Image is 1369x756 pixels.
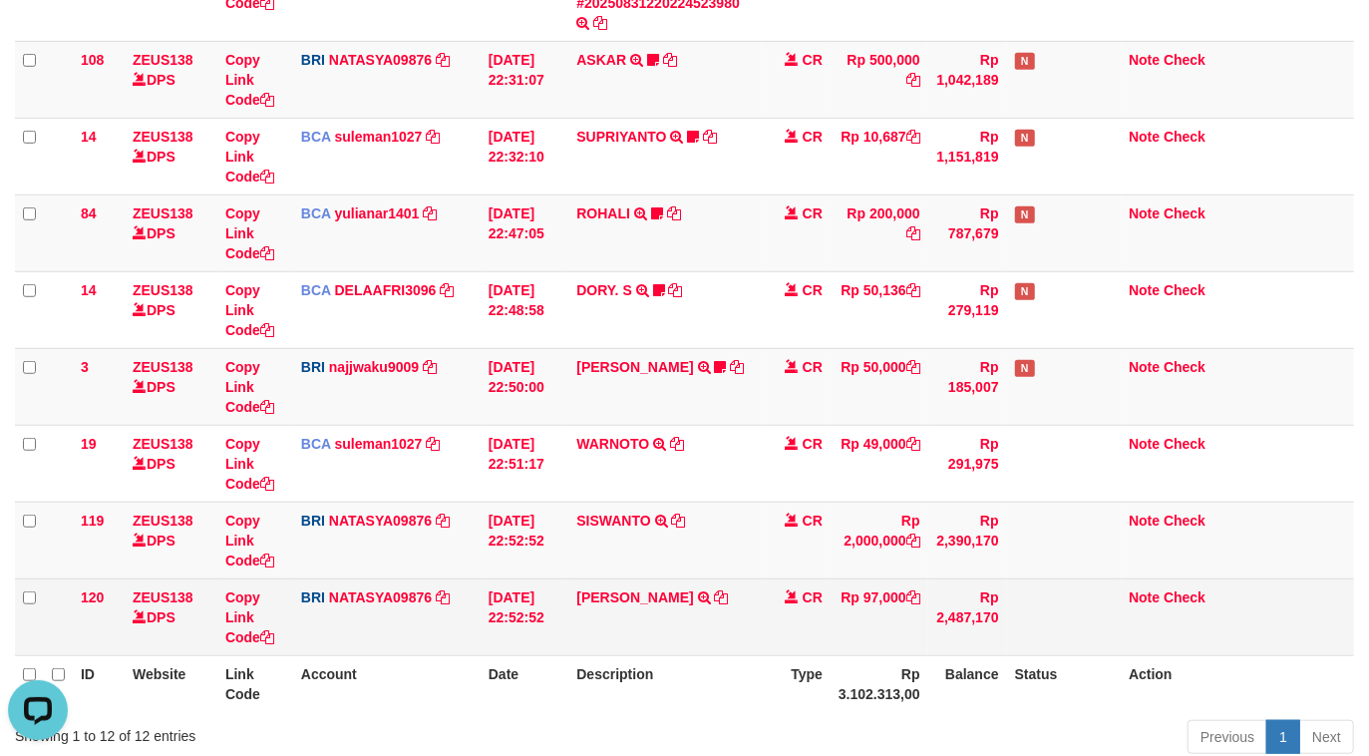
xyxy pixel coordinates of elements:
a: [PERSON_NAME] [576,589,693,605]
span: 14 [81,129,97,145]
a: Check [1164,52,1205,68]
a: Check [1164,436,1205,452]
a: Check [1164,205,1205,221]
span: CR [803,129,823,145]
span: Has Note [1015,360,1035,377]
th: Account [293,655,481,712]
span: Has Note [1015,53,1035,70]
span: BRI [301,513,325,529]
td: DPS [125,41,217,118]
button: Open LiveChat chat widget [8,8,68,68]
a: Copy Rp 97,000 to clipboard [906,589,920,605]
span: CR [803,282,823,298]
a: Note [1129,436,1160,452]
a: Copy Link Code [225,589,274,645]
th: Date [481,655,569,712]
a: Copy SISWANTO to clipboard [672,513,686,529]
a: Check [1164,359,1205,375]
td: [DATE] 22:52:52 [481,578,569,655]
a: Note [1129,52,1160,68]
a: Copy NATASYA09876 to clipboard [436,589,450,605]
th: Rp 3.102.313,00 [831,655,928,712]
a: Copy WARNOTO to clipboard [670,436,684,452]
td: Rp 500,000 [831,41,928,118]
th: Website [125,655,217,712]
span: Has Note [1015,130,1035,147]
a: Copy Link Code [225,436,274,492]
span: 120 [81,589,104,605]
a: Copy Link Code [225,359,274,415]
th: Status [1007,655,1121,712]
td: [DATE] 22:52:52 [481,502,569,578]
a: Copy najjwaku9009 to clipboard [423,359,437,375]
span: 119 [81,513,104,529]
th: Description [568,655,761,712]
span: CR [803,205,823,221]
a: Copy DELAAFRI3096 to clipboard [440,282,454,298]
a: Copy Rp 50,136 to clipboard [906,282,920,298]
a: Copy ASKAR to clipboard [663,52,677,68]
span: CR [803,513,823,529]
a: Copy Rp 2,000,000 to clipboard [906,533,920,549]
span: BCA [301,436,331,452]
td: Rp 50,136 [831,271,928,348]
a: ASKAR [576,52,626,68]
a: DORY. S [576,282,632,298]
a: Copy NATASYA09876 to clipboard [436,513,450,529]
td: Rp 279,119 [928,271,1007,348]
a: Next [1299,720,1354,754]
a: SUPRIYANTO [576,129,666,145]
a: Copy Rp 10,687 to clipboard [906,129,920,145]
th: Type [761,655,831,712]
a: Copy MUHAMAD IQBAL to clipboard [715,589,729,605]
a: Note [1129,513,1160,529]
td: [DATE] 22:31:07 [481,41,569,118]
a: ZEUS138 [133,359,193,375]
td: DPS [125,118,217,194]
span: CR [803,359,823,375]
a: NATASYA09876 [329,589,432,605]
span: BCA [301,205,331,221]
span: CR [803,52,823,68]
td: DPS [125,271,217,348]
span: BCA [301,129,331,145]
span: 108 [81,52,104,68]
span: 3 [81,359,89,375]
td: DPS [125,194,217,271]
a: ZEUS138 [133,513,193,529]
a: WARNOTO [576,436,649,452]
a: Note [1129,282,1160,298]
a: najjwaku9009 [329,359,419,375]
a: Copy Rp 200,000 to clipboard [906,225,920,241]
a: Copy NATASYA09876 to clipboard [436,52,450,68]
th: ID [73,655,125,712]
td: DPS [125,425,217,502]
span: BRI [301,359,325,375]
td: Rp 2,000,000 [831,502,928,578]
a: Copy Rp 49,000 to clipboard [906,436,920,452]
a: Copy ROHALI to clipboard [667,205,681,221]
a: Copy SUPRIYANTO to clipboard [703,129,717,145]
td: DPS [125,348,217,425]
span: BCA [301,282,331,298]
td: [DATE] 22:48:58 [481,271,569,348]
td: [DATE] 22:47:05 [481,194,569,271]
th: Link Code [217,655,293,712]
a: Check [1164,513,1205,529]
a: NATASYA09876 [329,513,432,529]
a: suleman1027 [335,436,423,452]
a: ZEUS138 [133,282,193,298]
td: Rp 185,007 [928,348,1007,425]
a: Note [1129,589,1160,605]
a: NATASYA09876 [329,52,432,68]
a: Copy suleman1027 to clipboard [426,436,440,452]
a: yulianar1401 [335,205,420,221]
a: Copy DORY. S to clipboard [669,282,683,298]
a: Copy Link Code [225,513,274,568]
td: Rp 1,151,819 [928,118,1007,194]
a: ZEUS138 [133,205,193,221]
span: CR [803,589,823,605]
a: Previous [1188,720,1267,754]
td: Rp 97,000 [831,578,928,655]
a: ZEUS138 [133,52,193,68]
